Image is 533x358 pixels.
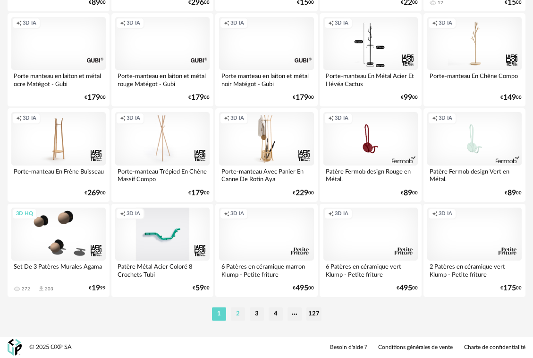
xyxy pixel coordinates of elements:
span: 3D IA [230,20,244,27]
span: Creation icon [16,20,22,27]
div: € 00 [397,285,418,291]
a: Creation icon 3D IA Porte-manteau en laiton et métal rouge Matégot - Gubi €17900 [111,13,213,107]
span: 495 [296,285,308,291]
div: 6 Patères en céramique vert Klump - Petite friture [323,261,418,279]
span: 179 [191,190,204,196]
img: OXP [8,339,22,356]
a: Creation icon 3D IA 6 Patères en céramique vert Klump - Petite friture €49500 [320,204,422,297]
span: Creation icon [224,210,229,218]
span: Creation icon [120,210,126,218]
span: Creation icon [432,210,438,218]
div: € 00 [188,95,210,101]
div: € 99 [89,285,106,291]
span: Creation icon [328,210,334,218]
span: 89 [508,190,516,196]
span: Creation icon [432,20,438,27]
a: Creation icon 3D IA Porte-manteau En Frêne Buisseau €26900 [8,108,110,202]
div: Porte-manteau En Métal Acier Et Hévéa Cactus [323,70,418,89]
span: 59 [195,285,204,291]
span: Creation icon [432,115,438,122]
span: 3D IA [439,115,452,122]
span: 3D IA [230,115,244,122]
a: Conditions générales de vente [378,344,453,351]
span: 269 [87,190,100,196]
div: Porte-manteau Avec Panier En Canne De Rotin Aya [219,166,313,184]
div: 6 Patères en céramique marron Klump - Petite friture [219,261,313,279]
div: € 00 [293,95,314,101]
span: 175 [503,285,516,291]
span: 3D IA [23,20,36,27]
div: € 00 [293,285,314,291]
div: 2 Patères en céramique vert Klump - Petite friture [427,261,522,279]
span: Creation icon [328,115,334,122]
div: € 00 [188,190,210,196]
div: Porte-manteau Trépied En Chêne Massif Compo [115,166,210,184]
span: Download icon [38,285,45,292]
a: Creation icon 3D IA Porte manteau en laiton et métal noir Matégot - Gubi €17900 [215,13,317,107]
a: Creation icon 3D IA Porte-manteau Avec Panier En Canne De Rotin Aya €22900 [215,108,317,202]
div: Porte-manteau en laiton et métal rouge Matégot - Gubi [115,70,210,89]
div: Porte manteau en laiton et métal noir Matégot - Gubi [219,70,313,89]
div: € 00 [85,95,106,101]
span: 3D IA [335,20,348,27]
div: 272 [22,286,30,292]
div: Set De 3 Patères Murales Agama [11,261,106,279]
div: Patère Métal Acier Coloré 8 Crochets Tubi [115,261,210,279]
div: 203 [45,286,53,292]
li: 3 [250,307,264,321]
span: Creation icon [224,20,229,27]
a: Creation icon 3D IA Porte-manteau Trépied En Chêne Massif Compo €17900 [111,108,213,202]
div: € 00 [401,190,418,196]
div: Porte-manteau En Chêne Compo [427,70,522,89]
span: 149 [503,95,516,101]
a: Creation icon 3D IA 2 Patères en céramique vert Klump - Petite friture €17500 [423,204,525,297]
a: Creation icon 3D IA Patère Fermob design Rouge en Métal. €8900 [320,108,422,202]
span: 229 [296,190,308,196]
a: 3D HQ Set De 3 Patères Murales Agama 272 Download icon 203 €1999 [8,204,110,297]
a: Charte de confidentialité [464,344,525,351]
span: 179 [87,95,100,101]
span: 3D IA [230,210,244,218]
a: Creation icon 3D IA Patère Métal Acier Coloré 8 Crochets Tubi €5900 [111,204,213,297]
span: 179 [191,95,204,101]
span: 3D IA [335,115,348,122]
div: € 00 [500,95,522,101]
a: Creation icon 3D IA Patère Fermob design Vert en Métal. €8900 [423,108,525,202]
div: € 00 [85,190,106,196]
a: Creation icon 3D IA Porte-manteau En Chêne Compo €14900 [423,13,525,107]
div: € 00 [500,285,522,291]
div: © 2025 OXP SA [29,343,72,351]
span: 3D IA [127,20,140,27]
span: 3D IA [335,210,348,218]
li: 127 [306,307,321,321]
div: Patère Fermob design Rouge en Métal. [323,166,418,184]
span: Creation icon [16,115,22,122]
span: Creation icon [120,115,126,122]
span: 19 [92,285,100,291]
span: Creation icon [224,115,229,122]
span: 3D IA [127,210,140,218]
div: € 00 [293,190,314,196]
span: 89 [404,190,412,196]
div: Porte-manteau En Frêne Buisseau [11,166,106,184]
span: 179 [296,95,308,101]
a: Creation icon 3D IA Porte manteau en laiton et métal ocre Matégot - Gubi €17900 [8,13,110,107]
li: 4 [269,307,283,321]
span: 3D IA [439,20,452,27]
a: Besoin d'aide ? [330,344,367,351]
a: Creation icon 3D IA Porte-manteau En Métal Acier Et Hévéa Cactus €9900 [320,13,422,107]
div: Patère Fermob design Vert en Métal. [427,166,522,184]
li: 1 [212,307,226,321]
span: Creation icon [120,20,126,27]
div: € 00 [505,190,522,196]
li: 2 [231,307,245,321]
span: 3D IA [23,115,36,122]
a: Creation icon 3D IA 6 Patères en céramique marron Klump - Petite friture €49500 [215,204,317,297]
span: Creation icon [328,20,334,27]
span: 99 [404,95,412,101]
div: Porte manteau en laiton et métal ocre Matégot - Gubi [11,70,106,89]
span: 3D IA [439,210,452,218]
span: 495 [399,285,412,291]
span: 3D IA [127,115,140,122]
div: € 00 [193,285,210,291]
